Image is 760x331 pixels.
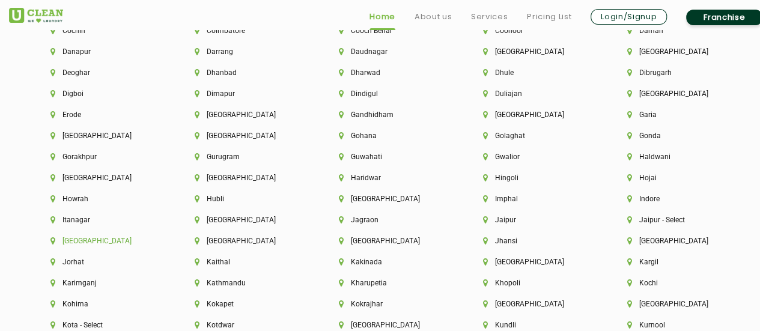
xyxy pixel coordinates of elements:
li: [GEOGRAPHIC_DATA] [627,237,731,245]
li: [GEOGRAPHIC_DATA] [50,132,154,140]
li: [GEOGRAPHIC_DATA] [195,174,298,182]
li: Garia [627,111,731,119]
li: Imphal [483,195,586,203]
li: Gohana [339,132,442,140]
li: [GEOGRAPHIC_DATA] [195,216,298,224]
li: Haridwar [339,174,442,182]
li: [GEOGRAPHIC_DATA] [483,300,586,308]
li: [GEOGRAPHIC_DATA] [483,111,586,119]
a: Home [369,10,395,24]
li: Itanagar [50,216,154,224]
li: Indore [627,195,731,203]
li: Coonoor [483,26,586,35]
li: Kaithal [195,258,298,266]
li: Haldwani [627,153,731,161]
li: Jagraon [339,216,442,224]
li: Kotdwar [195,321,298,329]
li: Kokapet [195,300,298,308]
li: [GEOGRAPHIC_DATA] [483,47,586,56]
li: Dimapur [195,90,298,98]
li: Golaghat [483,132,586,140]
li: [GEOGRAPHIC_DATA] [483,258,586,266]
li: Gandhidham [339,111,442,119]
li: [GEOGRAPHIC_DATA] [50,237,154,245]
li: [GEOGRAPHIC_DATA] [195,237,298,245]
li: Hingoli [483,174,586,182]
li: Daman [627,26,731,35]
li: Deoghar [50,68,154,77]
li: Kota - Select [50,321,154,329]
li: Kochi [627,279,731,287]
a: Pricing List [527,10,571,24]
li: Kharupetia [339,279,442,287]
li: [GEOGRAPHIC_DATA] [339,237,442,245]
li: Cochin [50,26,154,35]
li: Gorakhpur [50,153,154,161]
li: Jaipur - Select [627,216,731,224]
li: Erode [50,111,154,119]
li: Dhanbad [195,68,298,77]
li: [GEOGRAPHIC_DATA] [195,132,298,140]
li: Daudnagar [339,47,442,56]
li: Darrang [195,47,298,56]
li: Jorhat [50,258,154,266]
li: Dharwad [339,68,442,77]
li: Kargil [627,258,731,266]
li: Jhansi [483,237,586,245]
a: About us [415,10,452,24]
li: [GEOGRAPHIC_DATA] [627,300,731,308]
li: [GEOGRAPHIC_DATA] [339,195,442,203]
li: Duliajan [483,90,586,98]
li: Kakinada [339,258,442,266]
li: Guwahati [339,153,442,161]
li: Howrah [50,195,154,203]
li: Khopoli [483,279,586,287]
li: Danapur [50,47,154,56]
li: Dhule [483,68,586,77]
li: Jaipur [483,216,586,224]
li: [GEOGRAPHIC_DATA] [339,321,442,329]
img: UClean Laundry and Dry Cleaning [9,8,63,23]
li: [GEOGRAPHIC_DATA] [627,47,731,56]
li: Digboi [50,90,154,98]
li: Kathmandu [195,279,298,287]
li: Gonda [627,132,731,140]
li: [GEOGRAPHIC_DATA] [195,111,298,119]
li: Dindigul [339,90,442,98]
li: Coimbatore [195,26,298,35]
li: [GEOGRAPHIC_DATA] [627,90,731,98]
li: Hubli [195,195,298,203]
li: Kurnool [627,321,731,329]
li: Kundli [483,321,586,329]
li: Dibrugarh [627,68,731,77]
li: Karimganj [50,279,154,287]
a: Login/Signup [591,9,667,25]
li: Gwalior [483,153,586,161]
li: Hojai [627,174,731,182]
li: Kohima [50,300,154,308]
li: Kokrajhar [339,300,442,308]
li: Gurugram [195,153,298,161]
li: Cooch Behar [339,26,442,35]
a: Services [471,10,508,24]
li: [GEOGRAPHIC_DATA] [50,174,154,182]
